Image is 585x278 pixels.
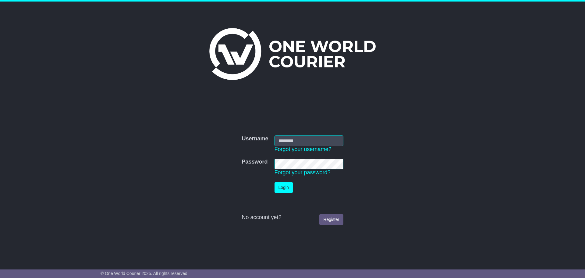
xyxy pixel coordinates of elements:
a: Forgot your password? [275,169,331,175]
div: No account yet? [242,214,343,221]
span: © One World Courier 2025. All rights reserved. [101,271,189,276]
img: One World [209,28,376,80]
label: Password [242,159,268,165]
a: Forgot your username? [275,146,331,152]
button: Login [275,182,293,193]
a: Register [319,214,343,225]
label: Username [242,135,268,142]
